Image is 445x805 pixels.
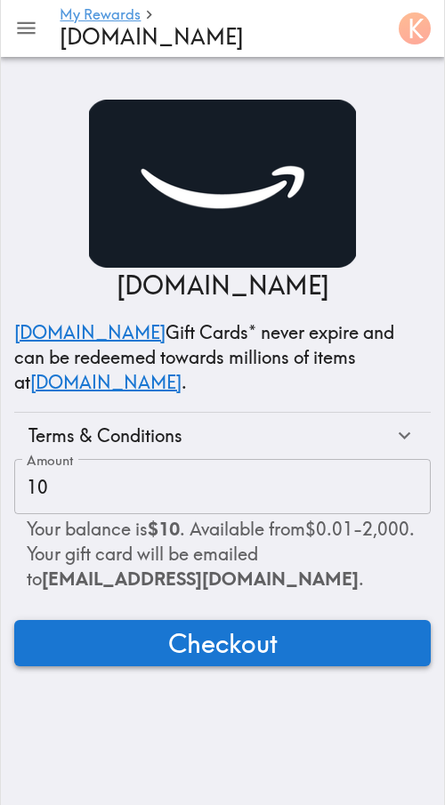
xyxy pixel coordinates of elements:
[60,24,377,50] h4: [DOMAIN_NAME]
[168,625,278,661] span: Checkout
[27,451,74,471] label: Amount
[42,568,359,590] span: [EMAIL_ADDRESS][DOMAIN_NAME]
[28,423,392,448] div: Terms & Conditions
[30,371,182,393] a: [DOMAIN_NAME]
[14,321,166,343] a: [DOMAIN_NAME]
[27,518,415,590] span: Your balance is . Available from $0.01 - 2,000 . Your gift card will be emailed to .
[14,620,431,666] button: Checkout
[14,320,431,395] p: Gift Cards* never expire and can be redeemed towards millions of items at .
[117,268,329,302] p: [DOMAIN_NAME]
[89,100,356,268] img: Amazon.com
[392,5,438,52] button: K
[60,7,141,24] a: My Rewards
[408,13,424,44] span: K
[14,413,431,459] div: Terms & Conditions
[148,518,180,540] b: $10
